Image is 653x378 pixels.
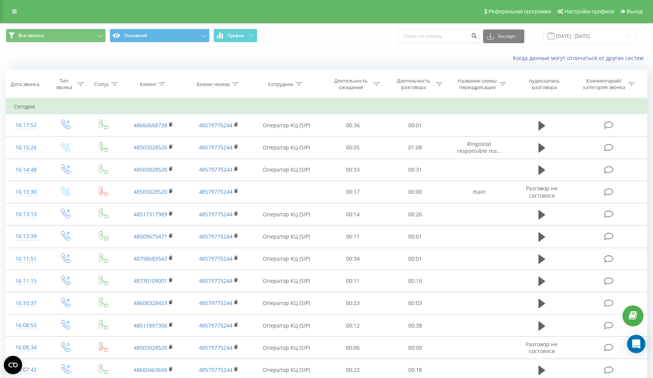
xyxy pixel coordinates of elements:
td: Оператор КЦ (SIP) [251,315,322,337]
div: Сотрудник [268,81,294,88]
td: 00:01 [384,248,447,270]
span: Выход [627,8,643,15]
span: Разговор не состоялся [526,341,558,355]
td: Оператор КЦ (SIP) [251,226,322,248]
a: 48579775244 [199,277,233,284]
div: Длительность разговора [393,78,434,91]
td: 00:11 [322,270,384,292]
td: 00:17 [322,181,384,203]
div: Название схемы переадресации [457,78,498,91]
td: 00:36 [322,114,384,136]
span: Все звонки [18,32,44,39]
button: Все звонки [6,29,106,42]
a: 48798683543 [134,255,167,262]
button: Экспорт [483,29,524,43]
span: Реферальная программа [488,8,551,15]
td: 00:26 [384,203,447,226]
div: Бизнес номер [197,81,230,88]
button: График [213,29,257,42]
div: 16:08:34 [14,340,38,355]
button: Open CMP widget [4,356,22,374]
a: 48579775244 [199,255,233,262]
td: 00:01 [384,226,447,248]
a: 48579775244 [199,322,233,329]
a: 48579775244 [199,299,233,307]
div: 16:10:37 [14,296,38,311]
a: 48579775244 [199,188,233,195]
span: График [228,33,244,38]
a: 48730109001 [134,277,167,284]
td: 00:03 [384,292,447,314]
button: Основной [110,29,210,42]
td: 00:34 [322,248,384,270]
div: 16:12:39 [14,229,38,244]
div: 16:17:52 [14,118,38,133]
td: Оператор КЦ (SIP) [251,136,322,159]
span: Ringostat responsible ma... [457,140,501,154]
td: 00:00 [384,181,447,203]
input: Поиск по номеру [398,29,479,43]
a: 48660463696 [134,366,167,373]
a: 48503028520 [134,188,167,195]
div: 16:07:42 [14,362,38,377]
td: 00:38 [384,315,447,337]
div: Клиент [140,81,157,88]
div: 16:11:51 [14,251,38,266]
a: 48579775244 [199,122,233,129]
a: 48503028520 [134,144,167,151]
div: Тип звонка [53,78,75,91]
a: 48517317989 [134,211,167,218]
td: Оператор КЦ (SIP) [251,159,322,181]
td: 00:06 [322,337,384,359]
a: 48579775244 [199,211,233,218]
a: 48511897306 [134,322,167,329]
td: 01:08 [384,136,447,159]
div: Статус [94,81,109,88]
a: 48579775244 [199,344,233,351]
span: Разговор не состоялся [526,185,558,199]
div: 16:08:53 [14,318,38,333]
div: Аудиозапись разговора [519,78,569,91]
td: 00:05 [322,136,384,159]
td: Сегодня [6,99,647,114]
a: 48608328453 [134,299,167,307]
div: Дата звонка [11,81,39,88]
td: 00:33 [322,159,384,181]
td: Оператор КЦ (SIP) [251,337,322,359]
td: 00:12 [322,315,384,337]
a: 48503028520 [134,166,167,173]
div: 16:15:26 [14,140,38,155]
td: 00:16 [384,270,447,292]
td: Оператор КЦ (SIP) [251,270,322,292]
a: 48579775244 [199,144,233,151]
td: main [446,181,511,203]
td: 00:14 [322,203,384,226]
td: Оператор КЦ (SIP) [251,248,322,270]
td: Оператор КЦ (SIP) [251,203,322,226]
div: Open Intercom Messenger [627,335,645,353]
td: 00:23 [322,292,384,314]
td: 00:01 [384,114,447,136]
td: Оператор КЦ (SIP) [251,114,322,136]
div: 16:13:30 [14,185,38,200]
td: 00:11 [322,226,384,248]
a: 48503028520 [134,344,167,351]
td: 00:31 [384,159,447,181]
div: 16:14:48 [14,162,38,177]
div: Длительность ожидания [330,78,371,91]
div: 16:13:13 [14,207,38,222]
a: Когда данные могут отличаться от других систем [513,54,647,62]
a: 48509675471 [134,233,167,240]
td: 00:00 [384,337,447,359]
a: 48579775244 [199,366,233,373]
a: 48579775244 [199,166,233,173]
a: 48660668738 [134,122,167,129]
div: Комментарий/категория звонка [582,78,626,91]
td: Оператор КЦ (SIP) [251,292,322,314]
span: Настройки профиля [564,8,614,15]
div: 16:11:15 [14,274,38,289]
a: 48579775244 [199,233,233,240]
